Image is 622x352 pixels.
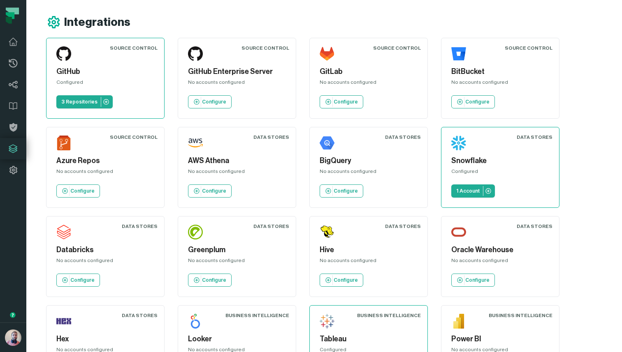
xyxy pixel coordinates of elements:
[451,79,549,89] div: No accounts configured
[451,95,495,108] a: Configure
[320,244,418,255] h5: Hive
[110,134,158,140] div: Source Control
[56,79,154,89] div: Configured
[188,244,286,255] h5: Greenplum
[320,257,418,267] div: No accounts configured
[320,334,418,345] h5: Tableau
[334,277,358,283] p: Configure
[451,225,466,239] img: Oracle Warehouse
[320,79,418,89] div: No accounts configured
[320,155,418,166] h5: BigQuery
[456,188,480,194] p: 1 Account
[451,274,495,287] a: Configure
[253,223,289,230] div: Data Stores
[188,257,286,267] div: No accounts configured
[188,334,286,345] h5: Looker
[56,184,100,198] a: Configure
[320,168,418,178] div: No accounts configured
[188,314,203,329] img: Looker
[56,155,154,166] h5: Azure Repos
[320,136,334,150] img: BigQuery
[188,225,203,239] img: Greenplum
[56,225,71,239] img: Databricks
[451,136,466,150] img: Snowflake
[188,274,232,287] a: Configure
[385,134,421,140] div: Data Stores
[357,312,421,319] div: Business Intelligence
[451,184,495,198] a: 1 Account
[188,95,232,108] a: Configure
[70,188,95,194] p: Configure
[56,334,154,345] h5: Hex
[188,168,286,178] div: No accounts configured
[320,184,363,198] a: Configure
[56,95,113,108] a: 3 Repositories
[202,188,226,194] p: Configure
[451,257,549,267] div: No accounts configured
[56,136,71,150] img: Azure Repos
[451,155,549,166] h5: Snowflake
[56,46,71,61] img: GitHub
[451,334,549,345] h5: Power BI
[451,314,466,329] img: Power BI
[188,136,203,150] img: AWS Athena
[320,95,363,108] a: Configure
[320,314,334,329] img: Tableau
[320,66,418,77] h5: GitLab
[225,312,289,319] div: Business Intelligence
[70,277,95,283] p: Configure
[188,184,232,198] a: Configure
[188,79,286,89] div: No accounts configured
[334,188,358,194] p: Configure
[9,311,16,319] div: Tooltip anchor
[465,277,490,283] p: Configure
[465,99,490,105] p: Configure
[517,134,552,140] div: Data Stores
[56,274,100,287] a: Configure
[122,223,158,230] div: Data Stores
[56,66,154,77] h5: GitHub
[451,66,549,77] h5: BitBucket
[56,257,154,267] div: No accounts configured
[202,99,226,105] p: Configure
[489,312,552,319] div: Business Intelligence
[110,45,158,51] div: Source Control
[253,134,289,140] div: Data Stores
[334,99,358,105] p: Configure
[320,46,334,61] img: GitLab
[517,223,552,230] div: Data Stores
[61,99,97,105] p: 3 Repositories
[451,46,466,61] img: BitBucket
[64,15,130,30] h1: Integrations
[451,168,549,178] div: Configured
[202,277,226,283] p: Configure
[241,45,289,51] div: Source Control
[188,46,203,61] img: GitHub Enterprise Server
[5,329,21,346] img: avatar of Idan Shabi
[188,155,286,166] h5: AWS Athena
[56,314,71,329] img: Hex
[373,45,421,51] div: Source Control
[320,274,363,287] a: Configure
[188,66,286,77] h5: GitHub Enterprise Server
[56,244,154,255] h5: Databricks
[505,45,552,51] div: Source Control
[451,244,549,255] h5: Oracle Warehouse
[122,312,158,319] div: Data Stores
[385,223,421,230] div: Data Stores
[56,168,154,178] div: No accounts configured
[320,225,334,239] img: Hive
